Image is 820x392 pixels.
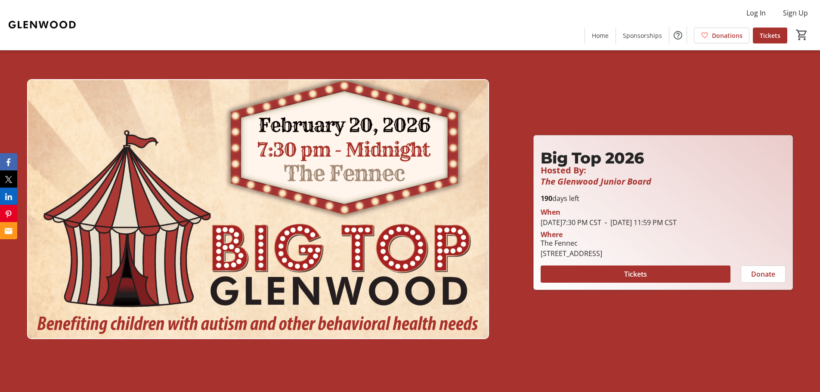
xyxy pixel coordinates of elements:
[541,231,563,238] div: Where
[741,265,786,283] button: Donate
[541,238,602,248] div: The Fennec
[794,27,810,43] button: Cart
[746,8,766,18] span: Log In
[541,207,560,217] div: When
[592,31,609,40] span: Home
[541,176,651,187] em: The Glenwood Junior Board
[751,269,775,279] span: Donate
[624,269,647,279] span: Tickets
[616,28,669,43] a: Sponsorships
[753,28,787,43] a: Tickets
[541,265,730,283] button: Tickets
[541,218,601,227] span: [DATE] 7:30 PM CST
[585,28,616,43] a: Home
[712,31,743,40] span: Donations
[5,3,82,46] img: Glenwood, Inc.'s Logo
[776,6,815,20] button: Sign Up
[541,193,786,204] p: days left
[27,79,489,339] img: Campaign CTA Media Photo
[601,218,677,227] span: [DATE] 11:59 PM CST
[541,164,586,176] span: Hosted By:
[669,27,687,44] button: Help
[541,194,552,203] span: 190
[601,218,610,227] span: -
[541,248,602,259] div: [STREET_ADDRESS]
[541,148,644,167] strong: Big Top 2026
[623,31,662,40] span: Sponsorships
[783,8,808,18] span: Sign Up
[760,31,780,40] span: Tickets
[740,6,773,20] button: Log In
[694,28,749,43] a: Donations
